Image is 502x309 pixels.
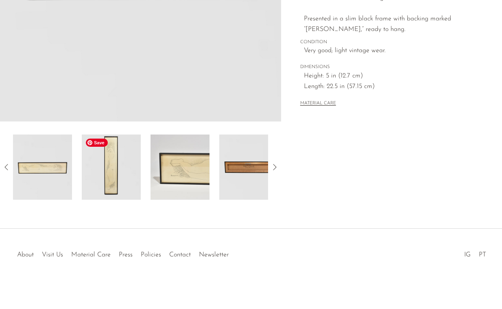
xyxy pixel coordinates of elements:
span: Length: 22.5 in (57.15 cm) [304,82,483,92]
span: DIMENSIONS [300,64,483,71]
span: CONDITION [300,39,483,46]
span: Height: 5 in (12.7 cm) [304,71,483,82]
img: Reclining Nude Lithograph, Framed [82,135,141,200]
a: Contact [169,252,191,258]
img: Reclining Nude Lithograph, Framed [13,135,72,200]
a: Policies [141,252,161,258]
button: MATERIAL CARE [300,101,336,107]
span: Save [86,139,108,147]
a: Press [119,252,133,258]
ul: Quick links [13,245,233,260]
a: About [17,252,34,258]
img: Reclining Nude Lithograph, Framed [219,135,278,200]
a: IG [464,252,471,258]
a: PT [479,252,486,258]
span: Very good; light vintage wear. [304,46,483,56]
a: Material Care [71,252,111,258]
a: Visit Us [42,252,63,258]
img: Reclining Nude Lithograph, Framed [151,135,210,200]
ul: Social Medias [460,245,490,260]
